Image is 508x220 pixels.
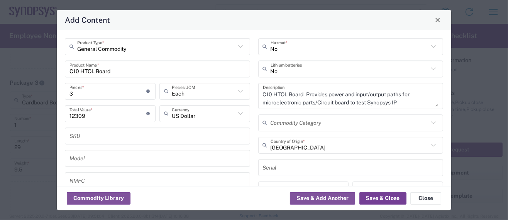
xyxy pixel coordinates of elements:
[432,15,443,25] button: Close
[290,192,355,205] button: Save & Add Another
[65,14,110,25] h4: Add Content
[359,192,406,205] button: Save & Close
[410,192,441,205] button: Close
[67,192,130,205] button: Commodity Library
